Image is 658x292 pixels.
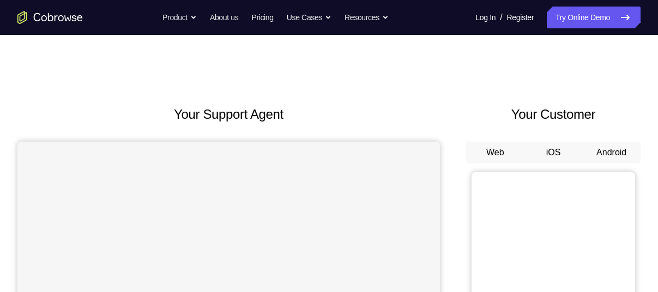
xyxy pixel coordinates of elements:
button: iOS [524,142,583,163]
a: Go to the home page [17,11,83,24]
a: About us [210,7,238,28]
button: Web [466,142,524,163]
button: Resources [345,7,389,28]
button: Use Cases [287,7,331,28]
button: Product [162,7,197,28]
a: Log In [475,7,496,28]
button: Android [582,142,641,163]
a: Register [507,7,534,28]
a: Try Online Demo [547,7,641,28]
h2: Your Support Agent [17,105,440,124]
a: Pricing [251,7,273,28]
span: / [500,11,502,24]
h2: Your Customer [466,105,641,124]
